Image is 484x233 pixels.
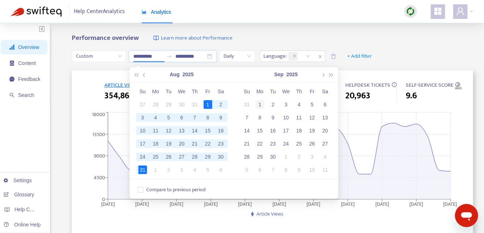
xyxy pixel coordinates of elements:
div: 24 [282,139,291,148]
td: 2025-08-06 [175,111,188,124]
th: We [280,85,293,98]
button: 2025 [287,67,298,82]
td: 2025-09-08 [254,111,267,124]
tspan: [DATE] [307,200,321,208]
div: 17 [282,126,291,135]
td: 2025-09-15 [254,124,267,137]
th: Su [136,85,149,98]
td: 2025-08-31 [241,98,254,111]
div: 6 [178,113,186,122]
th: Sa [319,85,332,98]
td: 2025-09-05 [306,98,319,111]
td: 2025-09-06 [319,98,332,111]
td: 2025-08-10 [136,124,149,137]
div: 12 [164,126,173,135]
tspan: [DATE] [272,200,286,208]
td: 2025-09-24 [280,137,293,150]
a: Settings [4,177,32,183]
th: Mo [254,85,267,98]
td: 2025-09-09 [267,111,280,124]
div: 13 [178,126,186,135]
span: 354,865 [104,89,134,102]
td: 2025-09-03 [280,98,293,111]
td: 2025-10-11 [319,163,332,176]
button: 2025 [183,67,194,82]
span: Article Views [256,210,283,218]
div: 21 [191,139,199,148]
td: 2025-08-28 [188,150,201,163]
th: We [175,85,188,98]
div: 5 [243,165,251,174]
span: 20,963 [345,89,370,102]
span: swap-right [167,53,172,59]
tspan: [DATE] [375,200,389,208]
span: Help Centers [14,207,44,212]
td: 2025-09-17 [280,124,293,137]
td: 2025-10-01 [280,150,293,163]
div: 31 [191,100,199,109]
th: Th [293,85,306,98]
div: 28 [191,152,199,161]
div: 14 [191,126,199,135]
div: 20 [321,126,330,135]
td: 2025-10-10 [306,163,319,176]
div: 26 [164,152,173,161]
div: 11 [295,113,304,122]
div: 12 [308,113,317,122]
span: close [293,54,296,58]
td: 2025-08-30 [214,150,228,163]
div: 8 [256,113,264,122]
div: 6 [217,165,225,174]
div: 26 [308,139,317,148]
div: 3 [138,113,147,122]
span: Search [18,92,34,98]
td: 2025-07-30 [175,98,188,111]
td: 2025-08-11 [149,124,162,137]
span: container [9,61,14,66]
td: 2025-08-05 [162,111,175,124]
td: 2025-09-27 [319,137,332,150]
div: 27 [321,139,330,148]
td: 2025-09-04 [293,98,306,111]
tspan: [DATE] [170,200,184,208]
td: 2025-10-06 [254,163,267,176]
td: 2025-10-03 [306,150,319,163]
img: sync.dc5367851b00ba804db3.png [406,7,415,16]
div: 19 [164,139,173,148]
div: 2 [164,165,173,174]
th: Tu [267,85,280,98]
span: user [456,7,465,16]
td: 2025-08-23 [214,137,228,150]
div: 3 [308,152,317,161]
th: Tu [162,85,175,98]
div: 31 [138,165,147,174]
td: 2025-09-02 [162,163,175,176]
span: Analytics [142,9,171,15]
td: 2025-09-14 [241,124,254,137]
span: close [316,52,325,61]
div: 18 [295,126,304,135]
td: 2025-08-22 [201,137,214,150]
div: 29 [204,152,212,161]
td: 2025-09-12 [306,111,319,124]
span: signal [9,45,14,50]
span: Custom [76,51,122,62]
th: Mo [149,85,162,98]
td: 2025-08-31 [136,163,149,176]
div: 29 [256,152,264,161]
td: 2025-08-14 [188,124,201,137]
span: Language : [260,51,288,62]
td: 2025-08-03 [136,111,149,124]
div: 9 [269,113,278,122]
div: 23 [269,139,278,148]
div: 22 [256,139,264,148]
tspan: 0 [102,195,105,203]
div: 29 [164,100,173,109]
span: message [9,77,14,82]
div: 10 [138,126,147,135]
div: 9 [217,113,225,122]
span: 9.6 [406,89,417,102]
td: 2025-09-21 [241,137,254,150]
div: 10 [282,113,291,122]
td: 2025-09-01 [254,98,267,111]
